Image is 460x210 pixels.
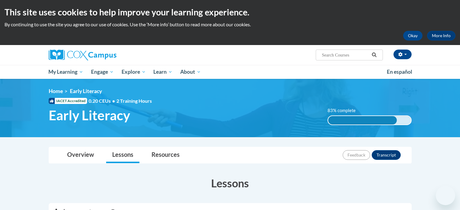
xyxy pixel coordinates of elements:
a: En español [383,66,416,78]
span: Engage [91,68,114,76]
button: Transcript [372,150,401,160]
span: 0.20 CEUs [89,98,116,104]
span: • [112,98,115,104]
a: Cox Campus [49,50,164,60]
span: Early Literacy [70,88,102,94]
div: Main menu [40,65,421,79]
span: Explore [122,68,146,76]
iframe: Button to launch messaging window [436,186,455,205]
a: Engage [87,65,118,79]
button: Okay [403,31,422,40]
a: Explore [118,65,150,79]
span: About [180,68,201,76]
button: Feedback [343,150,370,160]
span: Early Literacy [49,107,130,123]
h3: Lessons [49,176,412,191]
button: Account Settings [393,50,412,59]
a: Overview [61,147,100,163]
span: 2 Training Hours [116,98,152,104]
a: Home [49,88,63,94]
div: 83% complete [328,116,397,124]
button: Search [370,51,379,59]
img: Cox Campus [49,50,116,60]
a: Lessons [106,147,139,163]
span: My Learning [48,68,83,76]
a: More Info [427,31,455,40]
span: En español [387,69,412,75]
a: About [176,65,205,79]
input: Search Courses [321,51,370,59]
h2: This site uses cookies to help improve your learning experience. [5,6,455,18]
a: Learn [149,65,176,79]
span: IACET Accredited [49,98,87,104]
a: My Learning [45,65,87,79]
a: Resources [145,147,186,163]
p: By continuing to use the site you agree to our use of cookies. Use the ‘More info’ button to read... [5,21,455,28]
span: Learn [153,68,172,76]
label: 83% complete [328,107,362,114]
